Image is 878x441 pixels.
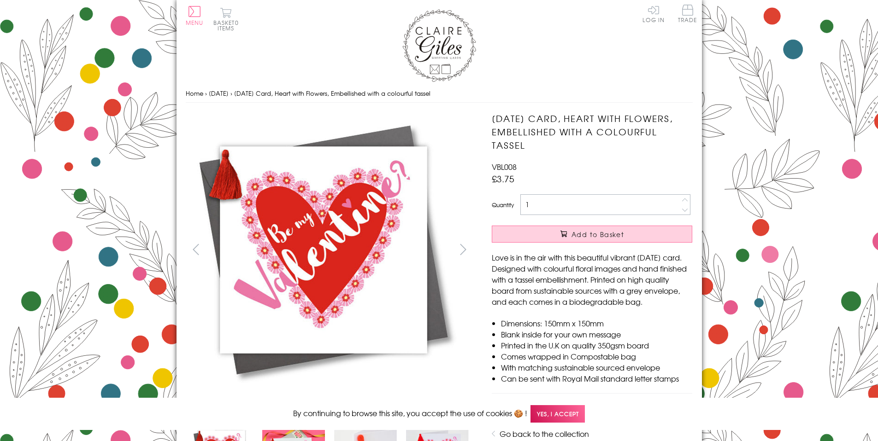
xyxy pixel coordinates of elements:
li: Can be sent with Royal Mail standard letter stamps [501,373,692,384]
span: Add to Basket [572,230,624,239]
a: Trade [678,5,697,24]
span: › [205,89,207,98]
button: prev [186,239,206,260]
a: Go back to the collection [500,428,589,439]
nav: breadcrumbs [186,84,693,103]
a: Log In [642,5,665,23]
span: Yes, I accept [530,405,585,423]
span: Trade [678,5,697,23]
button: next [453,239,473,260]
button: Menu [186,6,204,25]
li: Blank inside for your own message [501,329,692,340]
h1: [DATE] Card, Heart with Flowers, Embellished with a colourful tassel [492,112,692,151]
span: £3.75 [492,172,514,185]
img: Claire Giles Greetings Cards [402,9,476,82]
label: Quantity [492,201,514,209]
span: VBL008 [492,161,517,172]
button: Basket0 items [213,7,239,31]
span: Menu [186,18,204,27]
li: With matching sustainable sourced envelope [501,362,692,373]
img: Valentine's Day Card, Heart with Flowers, Embellished with a colourful tassel [185,112,462,388]
a: Home [186,89,203,98]
li: Printed in the U.K on quality 350gsm board [501,340,692,351]
button: Add to Basket [492,226,692,243]
a: [DATE] [209,89,229,98]
span: 0 items [218,18,239,32]
img: Valentine's Day Card, Heart with Flowers, Embellished with a colourful tassel [473,112,750,388]
span: › [230,89,232,98]
li: Dimensions: 150mm x 150mm [501,318,692,329]
p: Love is in the air with this beautiful vibrant [DATE] card. Designed with colourful floral images... [492,252,692,307]
li: Comes wrapped in Compostable bag [501,351,692,362]
span: [DATE] Card, Heart with Flowers, Embellished with a colourful tassel [234,89,430,98]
